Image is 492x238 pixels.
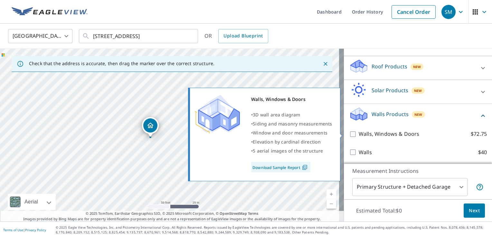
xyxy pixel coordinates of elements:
[251,95,332,104] div: Walls, Windows & Doors
[220,211,247,216] a: OpenStreetMap
[352,178,468,196] div: Primary Structure + Detached Garage
[349,83,487,101] div: Solar ProductsNew
[251,119,332,128] div: •
[8,194,56,210] div: Aerial
[414,112,422,117] span: New
[29,61,214,66] p: Check that the address is accurate, then drag the marker over the correct structure.
[300,164,309,170] img: Pdf Icon
[12,7,88,17] img: EV Logo
[204,29,268,43] div: OR
[372,110,409,118] p: Walls Products
[253,112,300,118] span: 3D wall area diagram
[3,228,23,232] a: Terms of Use
[476,183,484,191] span: Your report will include the primary structure and a detached garage if one exists.
[349,59,487,77] div: Roof ProductsNew
[253,130,327,136] span: Window and door measurements
[413,64,421,69] span: New
[478,148,487,156] p: $40
[326,199,336,209] a: Current Level 19, Zoom Out
[8,27,72,45] div: [GEOGRAPHIC_DATA]
[251,146,332,155] div: •
[56,225,489,235] p: © 2025 Eagle View Technologies, Inc. and Pictometry International Corp. All Rights Reserved. Repo...
[441,5,456,19] div: SM
[253,121,332,127] span: Siding and masonry measurements
[93,27,185,45] input: Search by address or latitude-longitude
[464,203,485,218] button: Next
[218,29,268,43] a: Upload Blueprint
[195,95,240,134] img: Premium
[251,137,332,146] div: •
[471,130,487,138] p: $72.75
[359,130,419,138] p: Walls, Windows & Doors
[372,63,407,70] p: Roof Products
[86,211,259,216] span: © 2025 TomTom, Earthstar Geographics SIO, © 2025 Microsoft Corporation, ©
[248,211,259,216] a: Terms
[326,189,336,199] a: Current Level 19, Zoom In
[359,148,372,156] p: Walls
[321,60,330,68] button: Close
[3,228,46,232] p: |
[372,86,408,94] p: Solar Products
[414,88,422,93] span: New
[253,148,323,154] span: 5 aerial images of the structure
[392,5,436,19] a: Cancel Order
[142,117,159,137] div: Dropped pin, building 1, Residential property, 2603 High St Natrona Heights, PA 15065
[253,139,321,145] span: Elevation by cardinal direction
[23,194,40,210] div: Aerial
[223,32,263,40] span: Upload Blueprint
[251,110,332,119] div: •
[349,106,487,125] div: Walls ProductsNew
[25,228,46,232] a: Privacy Policy
[352,167,484,175] p: Measurement Instructions
[251,128,332,137] div: •
[351,203,407,218] p: Estimated Total: $0
[469,207,480,215] span: Next
[251,162,310,172] a: Download Sample Report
